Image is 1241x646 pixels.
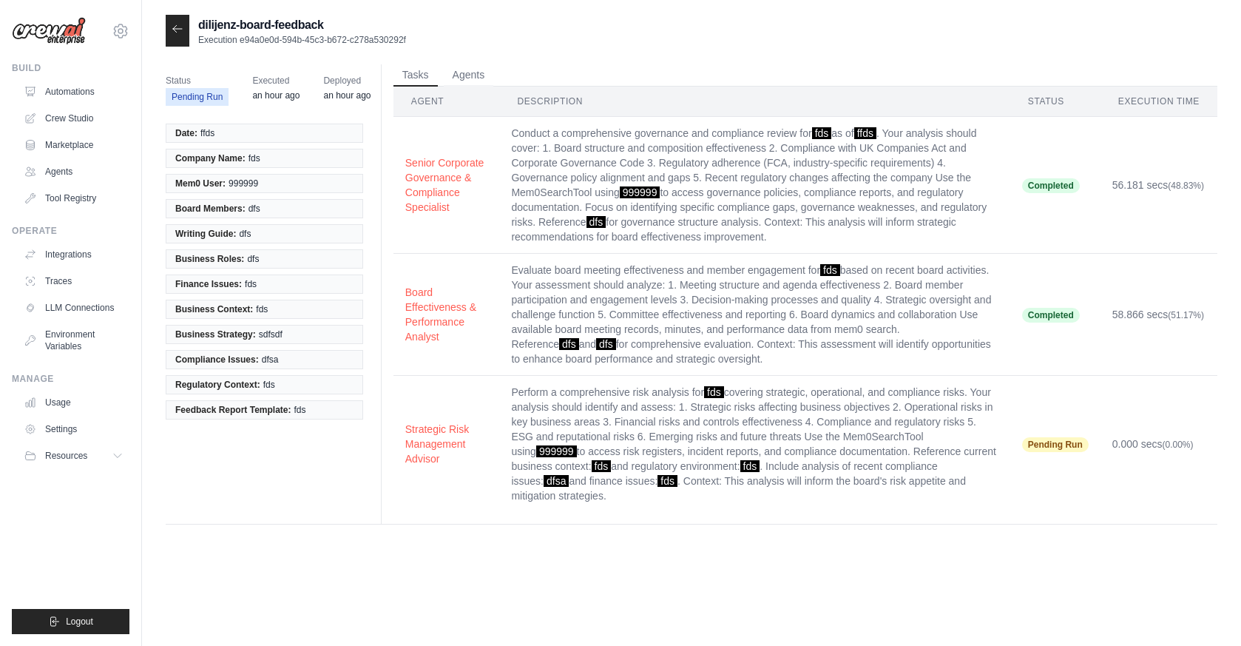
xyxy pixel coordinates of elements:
a: Marketplace [18,133,129,157]
a: Integrations [18,243,129,266]
span: Pending Run [1022,437,1089,452]
span: Pending Run [166,88,229,106]
img: Logo [12,17,86,45]
span: Completed [1022,178,1080,193]
span: Finance Issues: [175,278,242,290]
div: Build [12,62,129,74]
span: fds [820,264,840,276]
span: Mem0 User: [175,178,226,189]
span: fds [704,386,724,398]
span: (51.17%) [1168,310,1204,320]
span: Deployed [323,73,371,88]
span: fds [256,303,268,315]
button: Strategic Risk Management Advisor [405,422,488,466]
span: Compliance Issues: [175,354,259,366]
span: 999999 [536,445,577,457]
span: Date: [175,127,197,139]
span: fds [812,127,832,139]
span: fds [294,404,305,416]
button: Agents [444,64,494,87]
span: dfsa [544,475,569,487]
time: August 16, 2025 at 10:52 BST [323,90,371,101]
span: Executed [252,73,300,88]
span: dfsa [262,354,279,366]
time: August 16, 2025 at 11:05 BST [252,90,300,101]
span: Business Roles: [175,253,244,265]
a: Automations [18,80,129,104]
button: Resources [18,444,129,468]
div: Manage [12,373,129,385]
span: Logout [66,616,93,628]
span: dfs [247,253,259,265]
span: ffds [200,127,214,139]
span: Resources [45,450,87,462]
span: (48.83%) [1168,181,1204,191]
a: Usage [18,391,129,414]
span: fds [657,475,677,487]
a: Settings [18,417,129,441]
a: LLM Connections [18,296,129,320]
span: dfs [596,338,616,350]
span: fds [740,460,760,472]
span: (0.00%) [1163,440,1194,450]
td: 0.000 secs [1100,376,1217,513]
td: Perform a comprehensive risk analysis for covering strategic, operational, and compliance risks. ... [499,376,1010,513]
a: Traces [18,269,129,293]
span: Writing Guide: [175,228,236,240]
span: dfs [239,228,251,240]
td: 58.866 secs [1100,254,1217,376]
span: Status [166,73,229,88]
span: fds [248,152,260,164]
span: Board Members: [175,203,246,215]
a: Tool Registry [18,186,129,210]
button: Board Effectiveness & Performance Analyst [405,285,488,344]
span: Completed [1022,308,1080,323]
button: Tasks [393,64,438,87]
span: fds [263,379,275,391]
span: 999999 [620,186,660,198]
span: Company Name: [175,152,246,164]
span: dfs [248,203,260,215]
span: Business Strategy: [175,329,256,340]
span: Business Context: [175,303,253,315]
a: Agents [18,160,129,184]
button: Senior Corporate Governance & Compliance Specialist [405,155,488,215]
span: dfs [559,338,579,350]
td: Evaluate board meeting effectiveness and member engagement for based on recent board activities. ... [499,254,1010,376]
th: Status [1010,87,1100,117]
button: Logout [12,609,129,634]
div: Operate [12,225,129,237]
span: dfs [586,216,606,228]
a: Crew Studio [18,107,129,130]
span: 999999 [229,178,258,189]
span: Feedback Report Template: [175,404,291,416]
span: sdfsdf [259,329,283,340]
p: Execution e94a0e0d-594b-45c3-b672-c278a530292f [198,34,406,46]
th: Execution Time [1100,87,1217,117]
th: Description [499,87,1010,117]
span: fds [592,460,612,472]
h2: dilijenz-board-feedback [198,16,406,34]
span: Regulatory Context: [175,379,260,391]
a: Environment Variables [18,323,129,358]
th: Agent [393,87,500,117]
td: 56.181 secs [1100,117,1217,254]
span: ffds [854,127,876,139]
span: fds [245,278,257,290]
td: Conduct a comprehensive governance and compliance review for as of . Your analysis should cover: ... [499,117,1010,254]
